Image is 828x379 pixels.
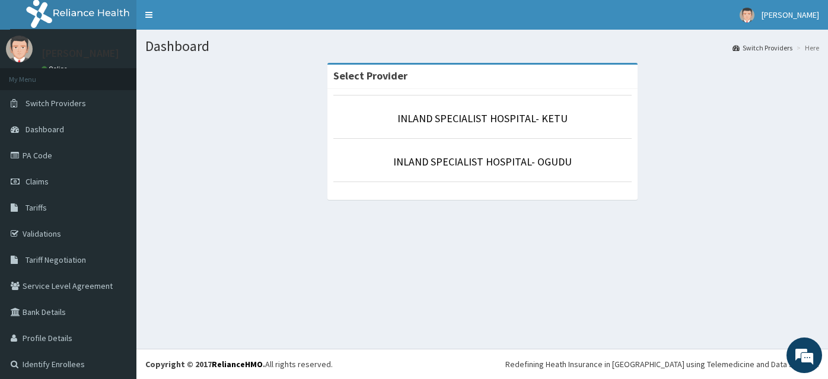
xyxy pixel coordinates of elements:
p: [PERSON_NAME] [42,48,119,59]
img: User Image [740,8,754,23]
img: User Image [6,36,33,62]
a: INLAND SPECIALIST HOSPITAL- KETU [397,112,568,125]
strong: Copyright © 2017 . [145,359,265,370]
a: Online [42,65,70,73]
span: Tariffs [26,202,47,213]
h1: Dashboard [145,39,819,54]
div: Redefining Heath Insurance in [GEOGRAPHIC_DATA] using Telemedicine and Data Science! [505,358,819,370]
a: RelianceHMO [212,359,263,370]
span: [PERSON_NAME] [762,9,819,20]
a: Switch Providers [733,43,792,53]
span: Dashboard [26,124,64,135]
footer: All rights reserved. [136,349,828,379]
a: INLAND SPECIALIST HOSPITAL- OGUDU [393,155,572,168]
li: Here [794,43,819,53]
span: Tariff Negotiation [26,254,86,265]
span: Switch Providers [26,98,86,109]
strong: Select Provider [333,69,407,82]
span: Claims [26,176,49,187]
